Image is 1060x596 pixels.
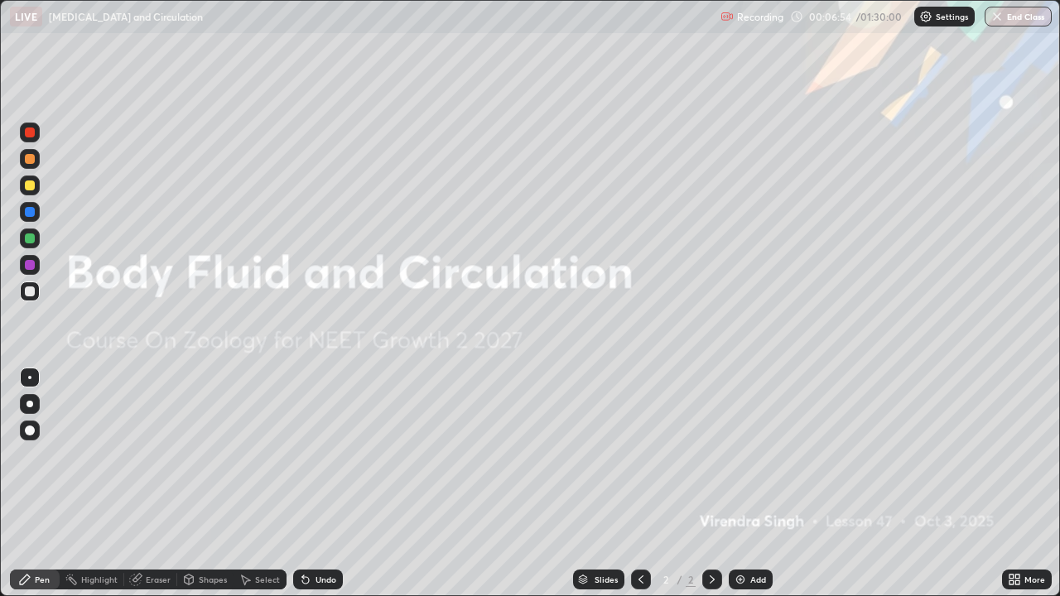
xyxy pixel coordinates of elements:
div: Add [750,575,766,584]
div: / [677,574,682,584]
img: recording.375f2c34.svg [720,10,734,23]
div: Pen [35,575,50,584]
p: Recording [737,11,783,23]
button: End Class [985,7,1052,26]
div: Undo [316,575,336,584]
div: 2 [658,574,674,584]
div: Highlight [81,575,118,584]
img: class-settings-icons [919,10,932,23]
div: Select [255,575,280,584]
p: [MEDICAL_DATA] and Circulation [49,10,203,23]
p: Settings [936,12,968,21]
div: Shapes [199,575,227,584]
div: More [1024,575,1045,584]
div: Eraser [146,575,171,584]
p: LIVE [15,10,37,23]
div: 2 [686,572,696,587]
img: end-class-cross [990,10,1004,23]
div: Slides [595,575,618,584]
img: add-slide-button [734,573,747,586]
